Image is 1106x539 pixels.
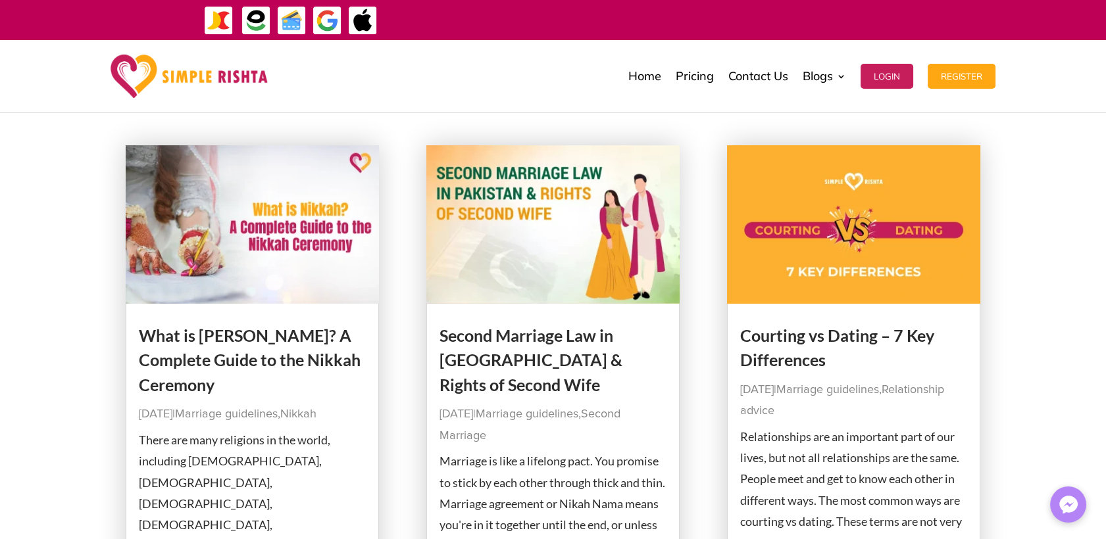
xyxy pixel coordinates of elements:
[740,384,774,396] span: [DATE]
[175,408,278,420] a: Marriage guidelines
[139,325,361,394] a: What is [PERSON_NAME]? A Complete Guide to the Nikkah Ceremony
[803,43,846,109] a: Blogs
[440,408,473,420] span: [DATE]
[139,408,172,420] span: [DATE]
[861,43,913,109] a: Login
[633,8,670,31] strong: ایزی پیسہ
[418,12,986,28] div: ایپ میں پیمنٹ صرف گوگل پے اور ایپل پے کے ذریعے ممکن ہے۔ ، یا کریڈٹ کارڈ کے ذریعے ویب سائٹ پر ہوگی۔
[139,404,366,425] p: | ,
[280,408,316,420] a: Nikkah
[928,64,995,89] button: Register
[126,145,380,304] img: What is Nikkah? A Complete Guide to the Nikkah Ceremony
[727,145,981,304] img: Courting vs Dating – 7 Key Differences
[740,325,934,370] a: Courting vs Dating – 7 Key Differences
[476,408,578,420] a: Marriage guidelines
[204,6,234,35] img: JazzCash-icon
[440,408,620,441] a: Second Marriage
[241,6,271,35] img: EasyPaisa-icon
[628,43,661,109] a: Home
[426,145,680,304] img: Second Marriage Law in Pakistan & Rights of Second Wife
[674,8,707,31] strong: جاز کیش
[740,379,968,422] p: | ,
[776,384,879,396] a: Marriage guidelines
[861,64,913,89] button: Login
[440,325,622,394] a: Second Marriage Law in [GEOGRAPHIC_DATA] & Rights of Second Wife
[440,404,667,446] p: | ,
[348,6,378,35] img: ApplePay-icon
[1055,492,1082,518] img: Messenger
[277,6,307,35] img: Credit Cards
[313,6,342,35] img: GooglePay-icon
[728,43,788,109] a: Contact Us
[928,43,995,109] a: Register
[676,43,714,109] a: Pricing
